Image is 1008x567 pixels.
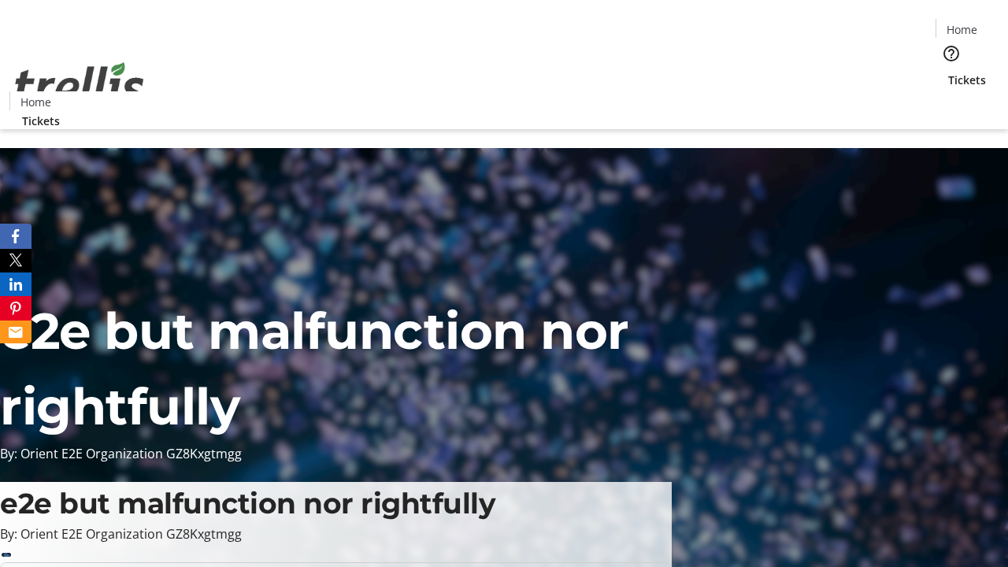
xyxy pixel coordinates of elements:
[947,21,977,38] span: Home
[936,38,967,69] button: Help
[10,94,61,110] a: Home
[936,72,999,88] a: Tickets
[9,45,150,124] img: Orient E2E Organization GZ8Kxgtmgg's Logo
[936,88,967,120] button: Cart
[22,113,60,129] span: Tickets
[948,72,986,88] span: Tickets
[936,21,987,38] a: Home
[20,94,51,110] span: Home
[9,113,72,129] a: Tickets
